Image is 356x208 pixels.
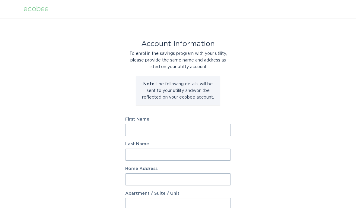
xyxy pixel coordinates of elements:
div: To enrol in the savings program with your utility, please provide the same name and address as li... [125,50,231,70]
div: Account Information [125,41,231,47]
label: Apartment / Suite / Unit [125,191,231,196]
strong: Note: [143,82,156,86]
label: Last Name [125,142,231,146]
div: ecobee [24,6,49,12]
label: First Name [125,117,231,121]
label: Home Address [125,167,231,171]
p: The following details will be sent to your utility and won't be reflected on your ecobee account. [140,81,216,101]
